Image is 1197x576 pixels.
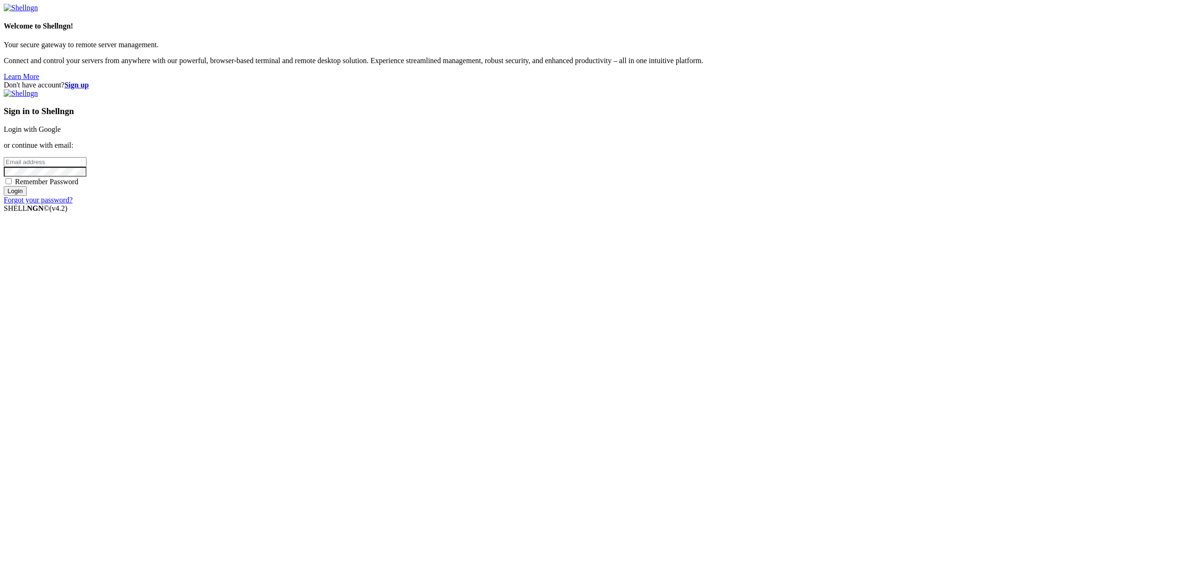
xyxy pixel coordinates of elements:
span: 4.2.0 [50,204,68,212]
input: Email address [4,157,87,167]
h4: Welcome to Shellngn! [4,22,1193,30]
input: Remember Password [6,178,12,184]
b: NGN [27,204,44,212]
p: or continue with email: [4,141,1193,150]
input: Login [4,186,27,196]
div: Don't have account? [4,81,1193,89]
a: Forgot your password? [4,196,72,204]
span: SHELL © [4,204,67,212]
h3: Sign in to Shellngn [4,106,1193,116]
img: Shellngn [4,89,38,98]
a: Login with Google [4,125,61,133]
p: Your secure gateway to remote server management. [4,41,1193,49]
img: Shellngn [4,4,38,12]
a: Sign up [65,81,89,89]
p: Connect and control your servers from anywhere with our powerful, browser-based terminal and remo... [4,57,1193,65]
span: Remember Password [15,178,79,186]
a: Learn More [4,72,39,80]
